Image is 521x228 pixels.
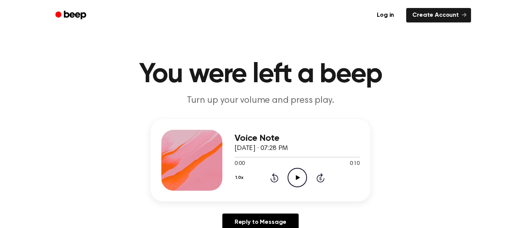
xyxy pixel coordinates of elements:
a: Create Account [406,8,471,22]
a: Beep [50,8,93,23]
h1: You were left a beep [65,61,456,88]
span: [DATE] · 07:28 PM [235,145,288,152]
span: 0:00 [235,160,244,168]
button: 1.0x [235,171,246,184]
p: Turn up your volume and press play. [114,94,407,107]
a: Log in [369,6,402,24]
h3: Voice Note [235,133,360,143]
span: 0:10 [350,160,360,168]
